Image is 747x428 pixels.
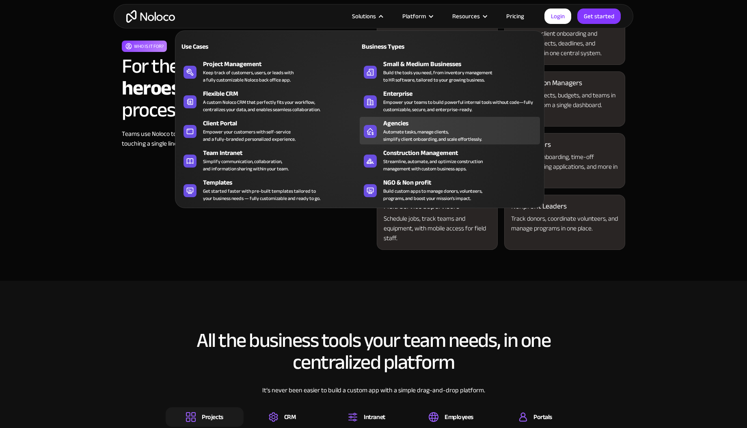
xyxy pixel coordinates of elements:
[511,29,618,58] div: Streamline client onboarding and manage projects, deadlines, and deliverables in one central system.
[442,11,496,22] div: Resources
[122,47,263,107] strong: Ops and IT heroes
[383,178,544,187] div: NGO & Non profit
[383,158,483,172] div: Streamline, automate, and optimize construction management with custom business apps.
[445,413,473,422] div: Employees
[203,128,296,143] div: Empower your customers with self-service and a fully-branded personalized experience.
[202,413,223,422] div: Projects
[179,37,360,56] a: Use Cases
[383,118,544,128] div: Agencies
[360,176,540,204] a: NGO & Non profitBuild custom apps to manage donors, volunteers,programs, and boost your mission’s...
[134,41,164,51] div: Who is it for?
[383,128,482,143] div: Automate tasks, manage clients, simplify client onboarding, and scale effortlessly.
[383,89,544,99] div: Enterprise
[342,11,392,22] div: Solutions
[352,11,376,22] div: Solutions
[166,385,581,407] div: It’s never been easier to build a custom app with a simple drag-and-drop platform.
[511,202,567,211] div: Nonprofit Leaders
[383,69,492,84] div: Build the tools you need, from inventory management to HR software, tailored to your growing busi...
[360,58,540,85] a: Small & Medium BusinessesBuild the tools you need, from inventory managementto HR software, tailo...
[179,42,266,52] div: Use Cases
[203,59,363,69] div: Project Management
[203,158,289,172] div: Simplify communication, collaboration, and information sharing within your team.
[203,118,363,128] div: Client Portal
[577,9,621,24] a: Get started
[384,202,460,211] div: Field Service Supervisors
[203,89,363,99] div: Flexible CRM
[360,87,540,115] a: EnterpriseEmpower your teams to build powerful internal tools without code—fully customizable, se...
[203,187,320,202] div: Get started faster with pre-built templates tailored to your business needs — fully customizable ...
[383,99,536,113] div: Empower your teams to build powerful internal tools without code—fully customizable, secure, and ...
[511,78,582,88] div: Construction Managers
[203,69,294,84] div: Keep track of customers, users, or leads with a fully customizable Noloco back office app.
[511,214,618,233] div: Track donors, coordinate volunteers, and manage programs in one place.
[179,87,360,115] a: Flexible CRMA custom Noloco CRM that perfectly fits your workflow,centralizes your data, and enab...
[402,11,426,22] div: Platform
[203,178,363,187] div: Templates
[392,11,442,22] div: Platform
[175,19,544,208] nav: Solutions
[203,99,320,113] div: A custom Noloco CRM that perfectly fits your workflow, centralizes your data, and enables seamles...
[179,58,360,85] a: Project ManagementKeep track of customers, users, or leads witha fully customizable Noloco back o...
[533,413,552,422] div: Portals
[360,42,447,52] div: Business Types
[284,413,296,422] div: CRM
[360,146,540,174] a: Construction ManagementStreamline, automate, and optimize constructionmanagement with custom busi...
[126,10,175,23] a: home
[384,214,491,243] div: Schedule jobs, track teams and equipment, with mobile access for field staff.
[360,117,540,144] a: AgenciesAutomate tasks, manage clients,simplify client onboarding, and scale effortlessly.
[364,413,385,422] div: Intranet
[383,187,482,202] div: Build custom apps to manage donors, volunteers, programs, and boost your mission’s impact.
[179,146,360,174] a: Team IntranetSimplify communication, collaboration,and information sharing within your team.
[166,329,581,373] h2: All the business tools your team needs, in one centralized platform
[383,148,544,158] div: Construction Management
[511,152,618,181] div: Automate onboarding, time-off requests, hiring applications, and more in one system.
[452,11,480,22] div: Resources
[203,148,363,158] div: Team Intranet
[383,59,544,69] div: Small & Medium Businesses
[360,37,540,56] a: Business Types
[179,117,360,144] a: Client PortalEmpower your customers with self-serviceand a fully-branded personalized experience.
[511,90,618,110] div: Manage projects, budgets, and teams in real-time from a single dashboard.
[122,129,370,148] div: Teams use Noloco to replace spreadsheets, connect data, and scale processes. Without touching a s...
[544,9,571,24] a: Login
[122,55,370,121] h2: For the driving change in process heavy companies
[496,11,534,22] a: Pricing
[179,176,360,204] a: TemplatesGet started faster with pre-built templates tailored toyour business needs — fully custo...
